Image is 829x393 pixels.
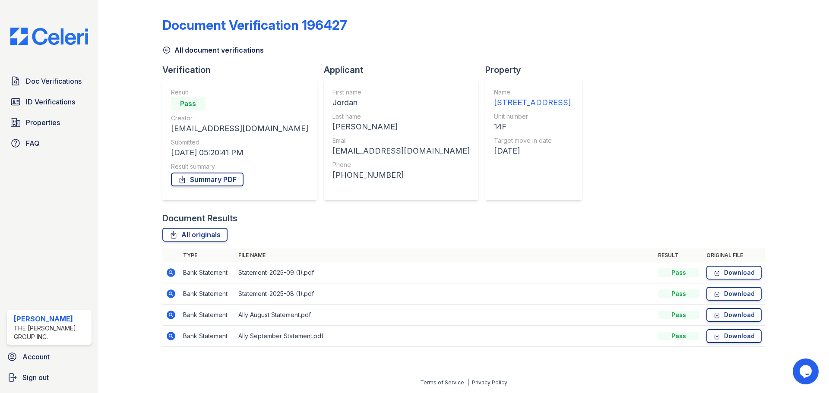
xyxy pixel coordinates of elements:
[332,112,470,121] div: Last name
[332,97,470,109] div: Jordan
[658,332,699,340] div: Pass
[162,212,237,224] div: Document Results
[655,248,703,262] th: Result
[171,138,308,147] div: Submitted
[658,311,699,319] div: Pass
[494,88,571,109] a: Name [STREET_ADDRESS]
[332,136,470,145] div: Email
[162,228,228,242] a: All originals
[26,117,60,128] span: Properties
[494,97,571,109] div: [STREET_ADDRESS]
[14,314,88,324] div: [PERSON_NAME]
[7,114,92,131] a: Properties
[235,305,655,326] td: Ally August Statement.pdf
[180,248,235,262] th: Type
[467,379,469,386] div: |
[26,76,82,86] span: Doc Verifications
[171,114,308,123] div: Creator
[235,326,655,347] td: Ally September Statement.pdf
[332,160,470,169] div: Phone
[485,64,589,76] div: Property
[171,147,308,159] div: [DATE] 05:20:41 PM
[494,112,571,121] div: Unit number
[162,45,264,55] a: All document verifications
[420,379,464,386] a: Terms of Service
[22,372,49,383] span: Sign out
[171,88,308,97] div: Result
[162,64,324,76] div: Verification
[494,136,571,145] div: Target move in date
[235,262,655,283] td: Statement-2025-09 (1).pdf
[180,283,235,305] td: Bank Statement
[332,169,470,181] div: [PHONE_NUMBER]
[324,64,485,76] div: Applicant
[706,308,762,322] a: Download
[494,88,571,97] div: Name
[706,329,762,343] a: Download
[3,369,95,386] a: Sign out
[171,123,308,135] div: [EMAIL_ADDRESS][DOMAIN_NAME]
[3,28,95,45] img: CE_Logo_Blue-a8612792a0a2168367f1c8372b55b34899dd931a85d93a1a3d3e32e68fde9ad4.png
[171,97,206,110] div: Pass
[235,283,655,305] td: Statement-2025-08 (1).pdf
[332,121,470,133] div: [PERSON_NAME]
[332,88,470,97] div: First name
[472,379,507,386] a: Privacy Policy
[706,266,762,280] a: Download
[7,72,92,90] a: Doc Verifications
[26,138,40,148] span: FAQ
[7,93,92,110] a: ID Verifications
[3,348,95,365] a: Account
[180,305,235,326] td: Bank Statement
[658,289,699,298] div: Pass
[22,352,50,362] span: Account
[703,248,765,262] th: Original file
[171,173,244,186] a: Summary PDF
[162,17,347,33] div: Document Verification 196427
[235,248,655,262] th: File name
[706,287,762,301] a: Download
[494,121,571,133] div: 14F
[180,262,235,283] td: Bank Statement
[332,145,470,157] div: [EMAIL_ADDRESS][DOMAIN_NAME]
[14,324,88,341] div: The [PERSON_NAME] Group Inc.
[658,268,699,277] div: Pass
[26,97,75,107] span: ID Verifications
[793,358,820,384] iframe: chat widget
[171,162,308,171] div: Result summary
[494,145,571,157] div: [DATE]
[180,326,235,347] td: Bank Statement
[7,135,92,152] a: FAQ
